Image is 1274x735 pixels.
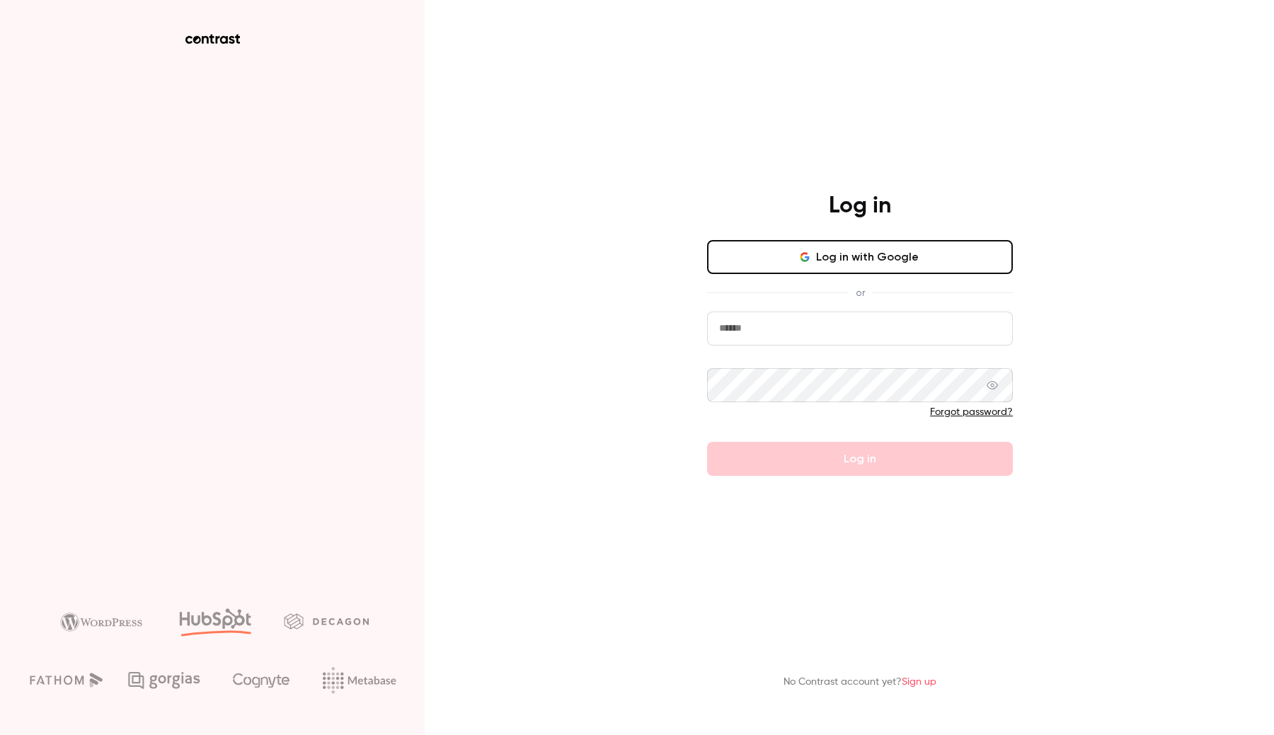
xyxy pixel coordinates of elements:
p: No Contrast account yet? [784,675,936,690]
img: decagon [284,613,369,629]
span: or [849,285,872,300]
a: Sign up [902,677,936,687]
button: Log in with Google [707,240,1013,274]
a: Forgot password? [930,407,1013,417]
h4: Log in [829,192,891,220]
